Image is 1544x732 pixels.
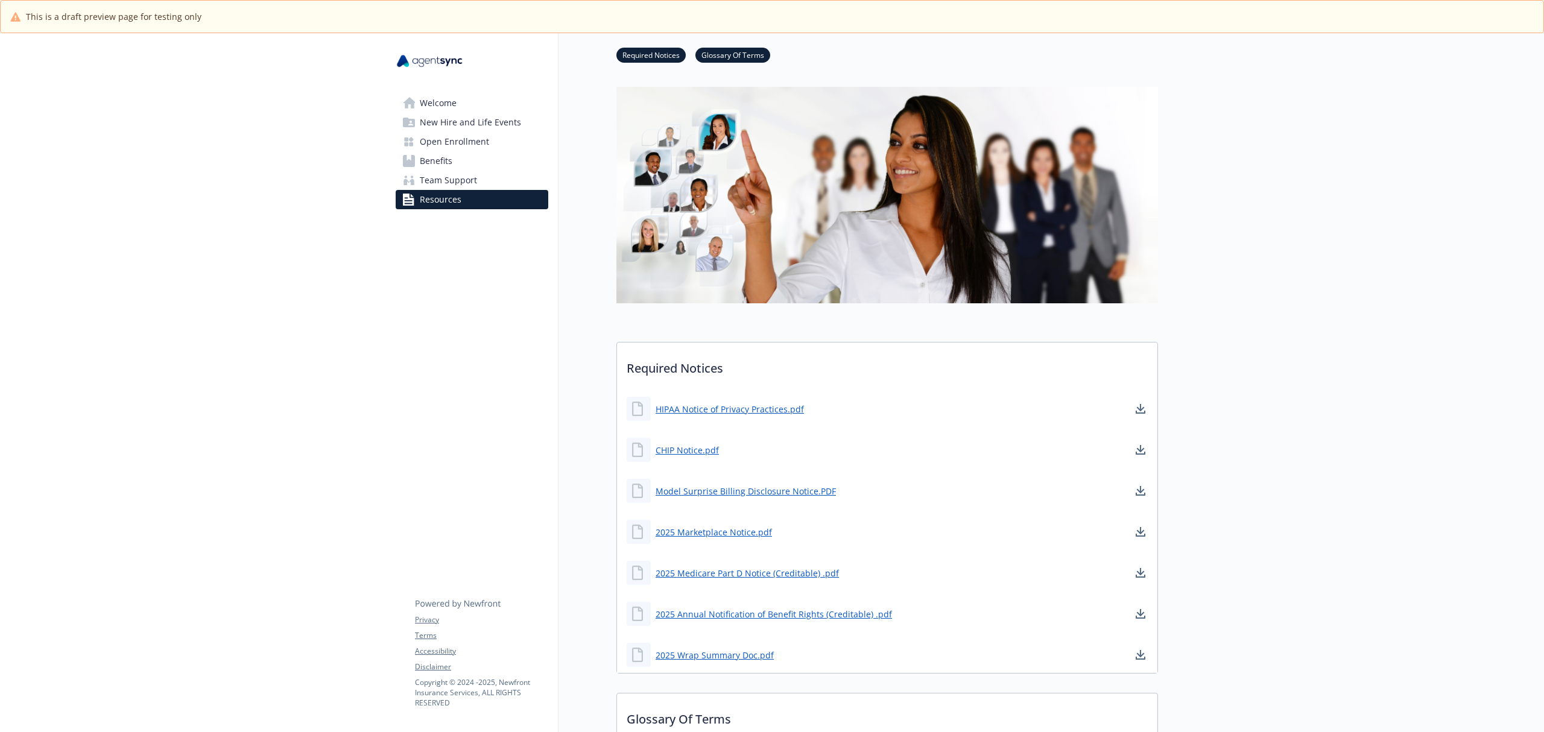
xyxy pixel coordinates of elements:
a: Required Notices [616,49,686,60]
a: Disclaimer [415,661,548,672]
a: Benefits [396,151,548,171]
img: resources page banner [616,87,1158,303]
a: Resources [396,190,548,209]
span: Resources [420,190,461,209]
a: download document [1133,443,1148,457]
span: Team Support [420,171,477,190]
p: Copyright © 2024 - 2025 , Newfront Insurance Services, ALL RIGHTS RESERVED [415,677,548,708]
a: 2025 Annual Notification of Benefit Rights (Creditable) .pdf [656,608,892,620]
a: Glossary Of Terms [695,49,770,60]
a: 2025 Medicare Part D Notice (Creditable) .pdf [656,567,839,579]
a: New Hire and Life Events [396,113,548,132]
a: 2025 Wrap Summary Doc.pdf [656,649,774,661]
a: download document [1133,402,1148,416]
a: Team Support [396,171,548,190]
a: download document [1133,607,1148,621]
a: Welcome [396,93,548,113]
a: Model Surprise Billing Disclosure Notice.PDF [656,485,836,497]
a: CHIP Notice.pdf [656,444,719,456]
span: Benefits [420,151,452,171]
span: Open Enrollment [420,132,489,151]
a: Terms [415,630,548,641]
a: Open Enrollment [396,132,548,151]
a: Accessibility [415,646,548,657]
span: New Hire and Life Events [420,113,521,132]
a: 2025 Marketplace Notice.pdf [656,526,772,538]
p: Required Notices [617,342,1157,387]
a: HIPAA Notice of Privacy Practices.pdf [656,403,804,415]
a: download document [1133,648,1148,662]
span: Welcome [420,93,457,113]
a: Privacy [415,614,548,625]
a: download document [1133,484,1148,498]
a: download document [1133,566,1148,580]
span: This is a draft preview page for testing only [26,10,201,23]
a: download document [1133,525,1148,539]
